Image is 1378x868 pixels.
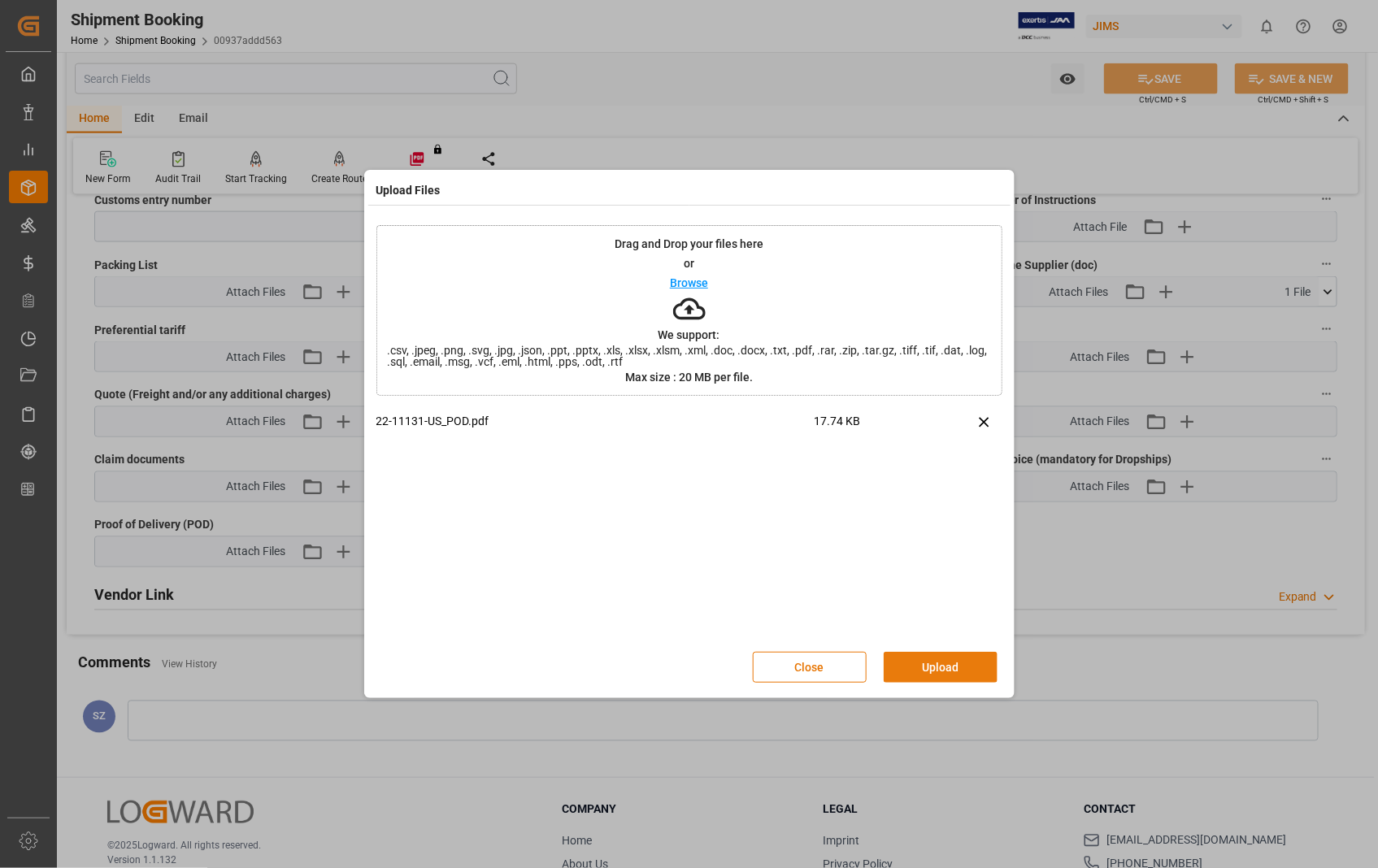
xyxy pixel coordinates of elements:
[659,329,720,341] p: We support:
[376,225,1002,396] div: Drag and Drop your files hereorBrowseWe support:.csv, .jpeg, .png, .svg, .jpg, .json, .ppt, .pptx...
[615,238,763,250] p: Drag and Drop your files here
[753,652,867,683] button: Close
[377,345,1002,367] span: .csv, .jpeg, .png, .svg, .jpg, .json, .ppt, .pptx, .xls, .xlsx, .xlsm, .xml, .doc, .docx, .txt, ....
[815,413,925,441] span: 17.74 KB
[625,371,753,383] p: Max size : 20 MB per file.
[376,413,815,430] p: 22-11131-US_POD.pdf
[884,652,998,683] button: Upload
[670,277,708,289] p: Browse
[684,258,694,269] p: or
[376,182,441,199] h4: Upload Files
